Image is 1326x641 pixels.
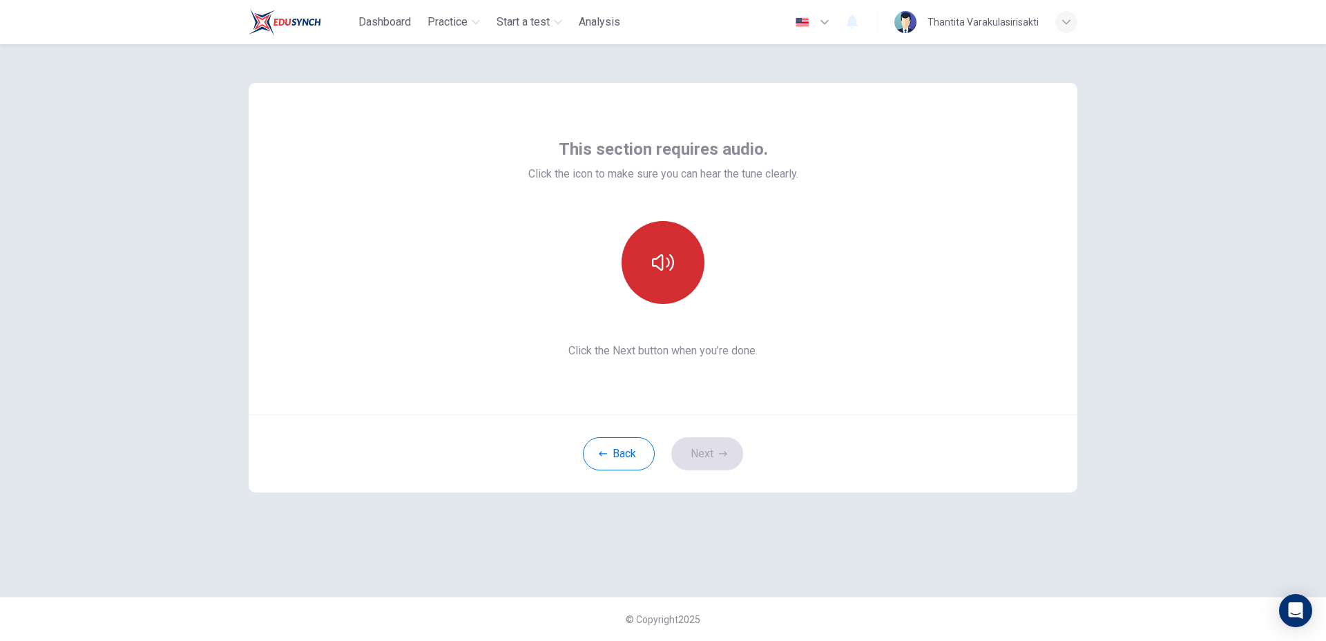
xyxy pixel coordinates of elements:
img: en [794,17,811,28]
span: Click the Next button when you’re done. [528,343,798,359]
img: Profile picture [894,11,916,33]
img: Train Test logo [249,8,321,36]
span: This section requires audio. [559,138,768,160]
span: Dashboard [358,14,411,30]
button: Start a test [491,10,568,35]
span: Practice [427,14,468,30]
button: Practice [422,10,486,35]
span: Click the icon to make sure you can hear the tune clearly. [528,166,798,182]
button: Back [583,437,655,470]
button: Analysis [573,10,626,35]
div: Open Intercom Messenger [1279,594,1312,627]
span: Analysis [579,14,620,30]
a: Train Test logo [249,8,353,36]
span: © Copyright 2025 [626,614,700,625]
button: Dashboard [353,10,416,35]
div: Thantita Varakulasirisakti [928,14,1039,30]
span: Start a test [497,14,550,30]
